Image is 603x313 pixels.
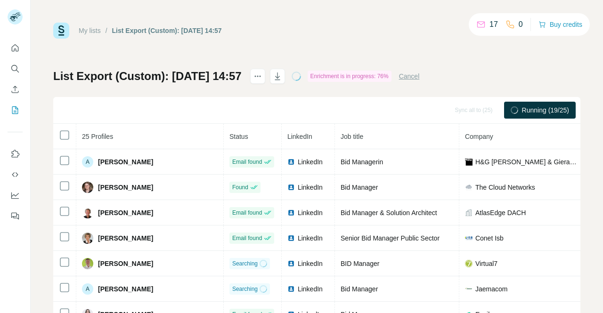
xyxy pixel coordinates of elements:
[229,133,248,140] span: Status
[8,60,23,77] button: Search
[232,209,262,217] span: Email found
[475,208,526,217] span: AtlasEdge DACH
[341,209,437,217] span: Bid Manager & Solution Architect
[8,145,23,162] button: Use Surfe on LinkedIn
[82,207,93,218] img: Avatar
[341,133,363,140] span: Job title
[475,259,497,268] span: Virtual7
[232,158,262,166] span: Email found
[82,133,113,140] span: 25 Profiles
[538,18,582,31] button: Buy credits
[8,81,23,98] button: Enrich CSV
[287,234,295,242] img: LinkedIn logo
[8,166,23,183] button: Use Surfe API
[112,26,222,35] div: List Export (Custom): [DATE] 14:57
[298,183,323,192] span: LinkedIn
[98,259,153,268] span: [PERSON_NAME]
[475,157,578,167] span: H&G [PERSON_NAME] & Gieraths IT Solutions GmbH
[465,234,473,242] img: company-logo
[399,72,420,81] button: Cancel
[341,184,378,191] span: Bid Manager
[298,233,323,243] span: LinkedIn
[522,105,569,115] span: Running (19/25)
[475,284,507,294] span: Jaemacom
[8,208,23,225] button: Feedback
[489,19,498,30] p: 17
[341,260,379,267] span: BID Manager
[82,156,93,168] div: A
[53,69,242,84] h1: List Export (Custom): [DATE] 14:57
[8,187,23,204] button: Dashboard
[465,260,473,267] img: company-logo
[232,259,258,268] span: Searching
[82,258,93,269] img: Avatar
[53,23,69,39] img: Surfe Logo
[287,158,295,166] img: LinkedIn logo
[98,233,153,243] span: [PERSON_NAME]
[250,69,265,84] button: actions
[341,285,378,293] span: Bid Manager
[232,285,258,293] span: Searching
[232,234,262,242] span: Email found
[475,233,504,243] span: Conet Isb
[232,183,248,192] span: Found
[98,157,153,167] span: [PERSON_NAME]
[8,40,23,56] button: Quick start
[98,284,153,294] span: [PERSON_NAME]
[519,19,523,30] p: 0
[287,209,295,217] img: LinkedIn logo
[341,234,440,242] span: Senior Bid Manager Public Sector
[82,182,93,193] img: Avatar
[82,283,93,295] div: A
[298,157,323,167] span: LinkedIn
[341,158,383,166] span: Bid Managerin
[298,259,323,268] span: LinkedIn
[287,133,312,140] span: LinkedIn
[465,133,493,140] span: Company
[82,233,93,244] img: Avatar
[79,27,101,34] a: My lists
[287,285,295,293] img: LinkedIn logo
[98,208,153,217] span: [PERSON_NAME]
[465,158,473,166] img: company-logo
[287,184,295,191] img: LinkedIn logo
[8,102,23,119] button: My lists
[298,208,323,217] span: LinkedIn
[287,260,295,267] img: LinkedIn logo
[475,183,535,192] span: The Cloud Networks
[308,71,391,82] div: Enrichment is in progress: 76%
[465,285,473,293] img: company-logo
[98,183,153,192] span: [PERSON_NAME]
[465,184,473,191] img: company-logo
[298,284,323,294] span: LinkedIn
[106,26,107,35] li: /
